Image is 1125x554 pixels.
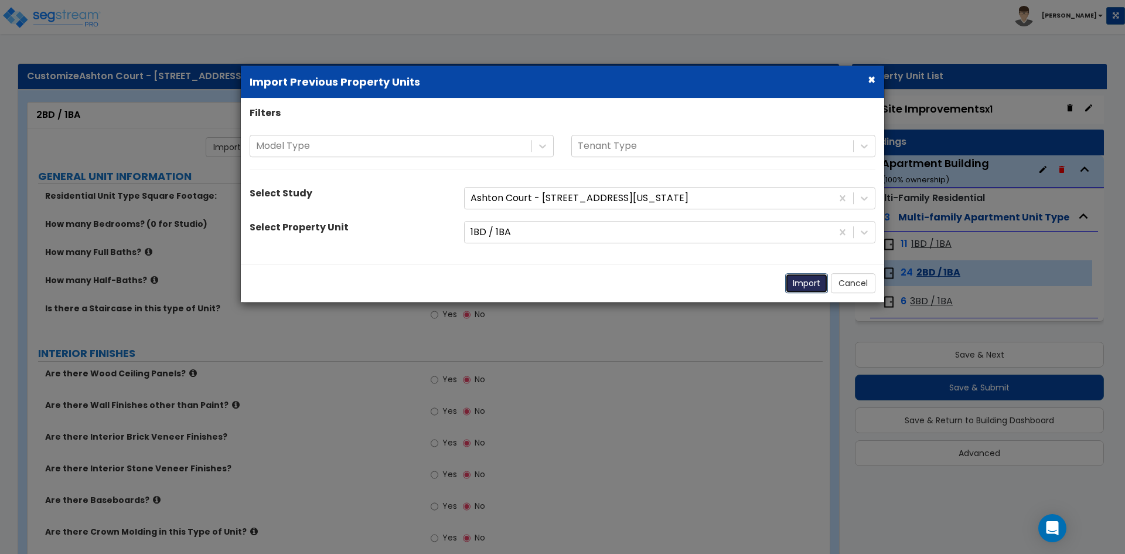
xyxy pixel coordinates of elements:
[831,273,875,293] button: Cancel
[250,221,349,234] label: Select Property Unit
[250,74,420,89] b: Import Previous Property Units
[250,187,312,200] label: Select Study
[1038,514,1066,542] div: Open Intercom Messenger
[868,73,875,86] button: ×
[250,107,281,120] label: Filters
[785,273,828,293] button: Import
